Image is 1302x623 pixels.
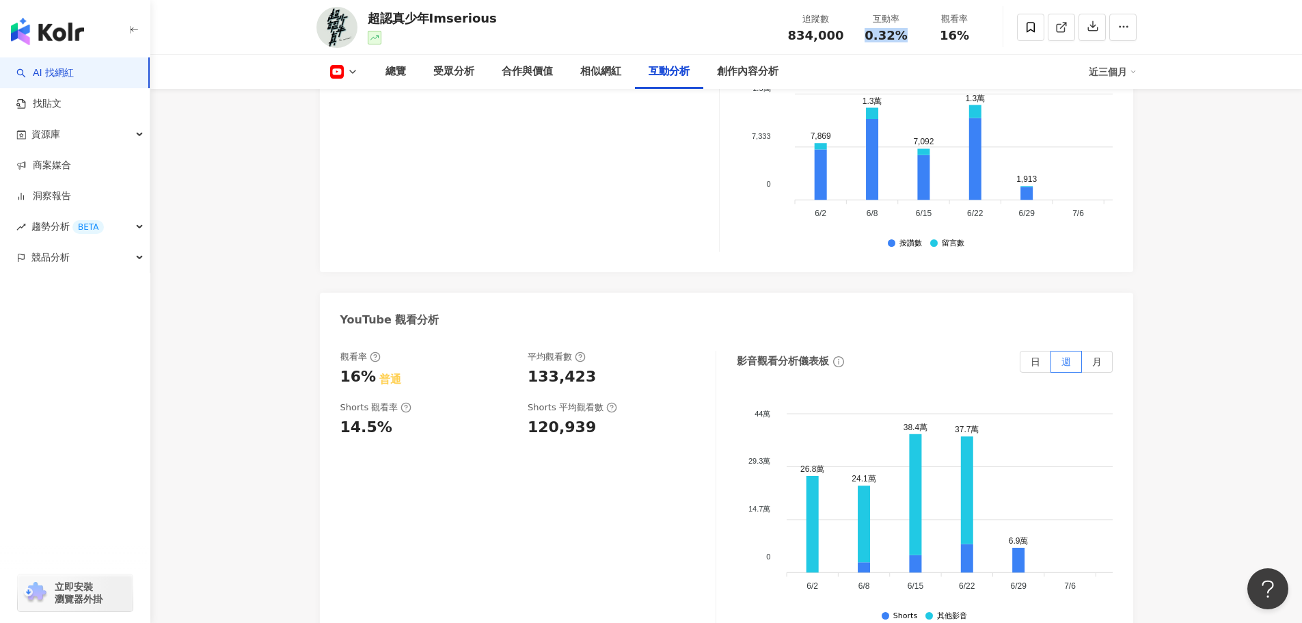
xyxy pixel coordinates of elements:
[865,29,907,42] span: 0.32%
[1072,209,1084,218] tspan: 7/6
[11,18,84,45] img: logo
[899,239,922,248] div: 按讚數
[316,7,357,48] img: KOL Avatar
[1092,356,1102,367] span: 月
[766,553,770,561] tspan: 0
[1089,61,1137,83] div: 近三個月
[340,351,381,363] div: 觀看率
[22,582,49,604] img: chrome extension
[788,28,844,42] span: 834,000
[55,581,103,605] span: 立即安裝 瀏覽器外掛
[831,354,846,369] span: info-circle
[1061,356,1071,367] span: 週
[433,64,474,80] div: 受眾分析
[908,581,924,591] tspan: 6/15
[18,574,133,611] a: chrome extension立即安裝 瀏覽器外掛
[379,372,401,387] div: 普通
[806,581,818,591] tspan: 6/2
[16,189,71,203] a: 洞察報告
[16,159,71,172] a: 商案媒合
[580,64,621,80] div: 相似網紅
[766,180,770,188] tspan: 0
[748,505,770,513] tspan: 14.7萬
[737,354,829,369] div: 影音觀看分析儀表板
[72,220,104,234] div: BETA
[16,222,26,232] span: rise
[385,64,406,80] div: 總覽
[528,351,586,363] div: 平均觀看數
[748,457,770,465] tspan: 29.3萬
[528,401,617,414] div: Shorts 平均觀看數
[788,12,844,26] div: 追蹤數
[860,12,912,26] div: 互動率
[959,581,975,591] tspan: 6/22
[528,367,596,388] div: 133,423
[340,313,439,328] div: YouTube 觀看分析
[340,417,392,438] div: 14.5%
[340,401,412,414] div: Shorts 觀看率
[1031,356,1040,367] span: 日
[752,132,771,140] tspan: 7,333
[858,581,870,591] tspan: 6/8
[717,64,778,80] div: 創作內容分析
[929,12,981,26] div: 觀看率
[502,64,553,80] div: 合作與價值
[31,119,60,150] span: 資源庫
[937,612,967,621] div: 其他影音
[815,209,826,218] tspan: 6/2
[1064,581,1076,591] tspan: 7/6
[755,409,770,417] tspan: 44萬
[649,64,690,80] div: 互動分析
[752,84,770,92] tspan: 1.5萬
[1247,568,1288,609] iframe: Help Scout Beacon - Open
[16,66,74,80] a: searchAI 找網紅
[368,10,497,27] div: 超認真少年Imserious
[940,29,969,42] span: 16%
[31,211,104,242] span: 趨勢分析
[1010,581,1027,591] tspan: 6/29
[340,367,377,388] div: 16%
[16,97,62,111] a: 找貼文
[31,242,70,273] span: 競品分析
[967,209,984,218] tspan: 6/22
[942,239,964,248] div: 留言數
[893,612,917,621] div: Shorts
[866,209,878,218] tspan: 6/8
[915,209,932,218] tspan: 6/15
[1018,209,1035,218] tspan: 6/29
[528,417,596,438] div: 120,939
